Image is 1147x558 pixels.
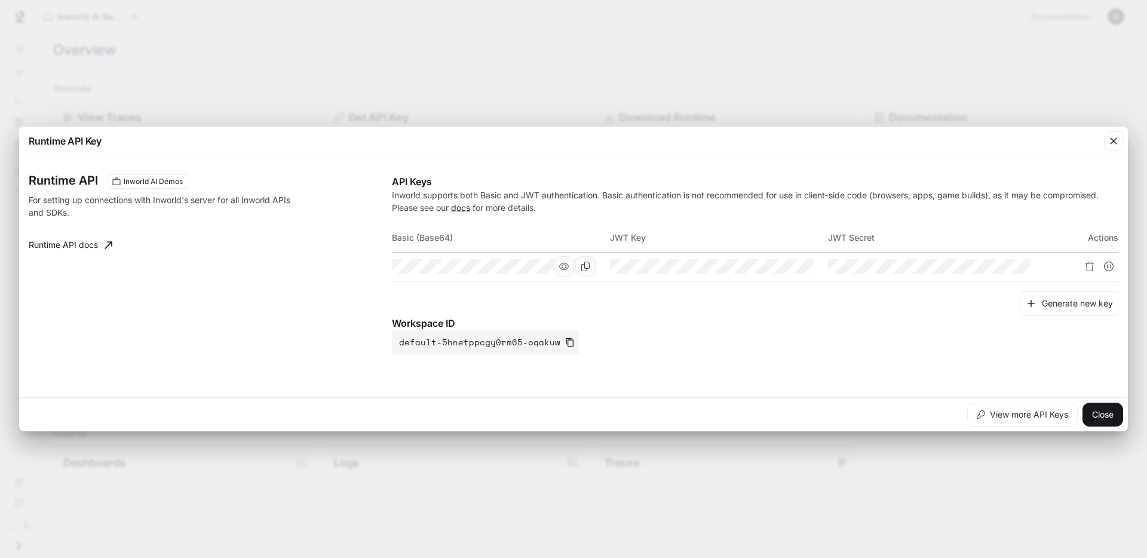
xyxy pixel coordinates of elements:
[451,203,470,213] a: docs
[392,189,1118,214] p: Inworld supports both Basic and JWT authentication. Basic authentication is not recommended for u...
[610,223,828,252] th: JWT Key
[1099,257,1118,276] button: Suspend API key
[1045,223,1118,252] th: Actions
[29,194,294,219] p: For setting up connections with Inworld's server for all Inworld APIs and SDKs.
[1082,403,1123,427] button: Close
[1080,257,1099,276] button: Delete API key
[24,233,117,257] a: Runtime API docs
[575,256,596,277] button: Copy Basic (Base64)
[392,316,1118,330] p: Workspace ID
[29,174,98,186] h3: Runtime API
[392,223,610,252] th: Basic (Base64)
[1020,291,1118,317] button: Generate new key
[29,134,102,148] p: Runtime API Key
[967,403,1078,427] button: View more API Keys
[392,174,1118,189] p: API Keys
[119,176,188,187] span: Inworld AI Demos
[828,223,1046,252] th: JWT Secret
[108,174,189,189] div: These keys will apply to your current workspace only
[392,330,579,354] button: default-5hnetppcgy0rm65-oqakuw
